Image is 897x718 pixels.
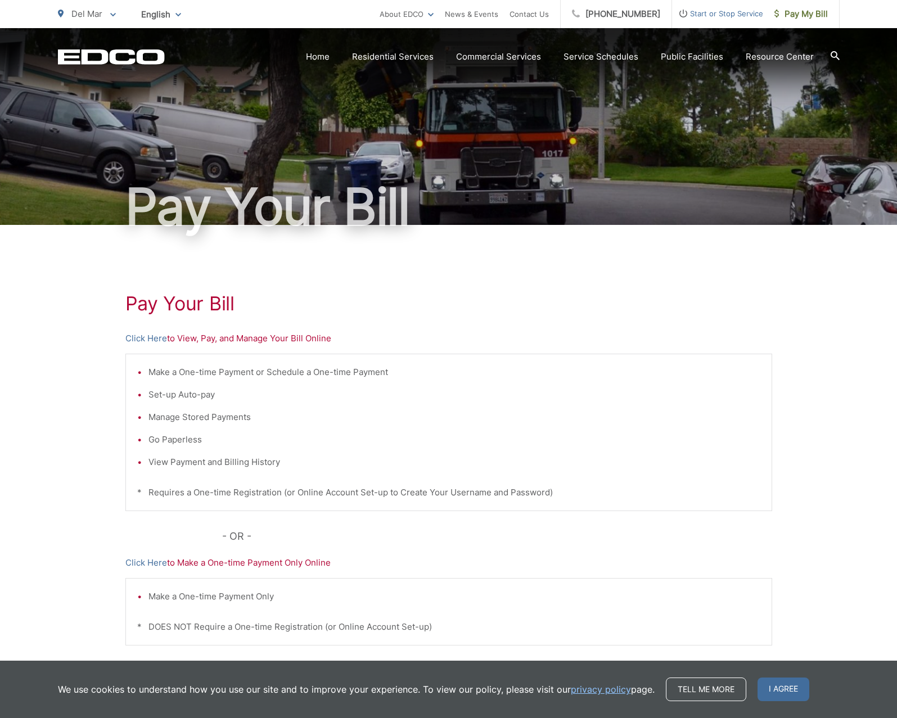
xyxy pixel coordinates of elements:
p: - OR - [222,528,772,545]
a: Public Facilities [661,50,723,64]
span: Pay My Bill [774,7,828,21]
li: Go Paperless [148,433,760,446]
a: Home [306,50,330,64]
a: EDCD logo. Return to the homepage. [58,49,165,65]
li: Set-up Auto-pay [148,388,760,401]
p: to View, Pay, and Manage Your Bill Online [125,332,772,345]
a: Commercial Services [456,50,541,64]
a: Click Here [125,332,167,345]
a: Tell me more [666,678,746,701]
li: Make a One-time Payment or Schedule a One-time Payment [148,365,760,379]
p: to Make a One-time Payment Only Online [125,556,772,570]
h1: Pay Your Bill [125,292,772,315]
a: Residential Services [352,50,434,64]
a: Contact Us [510,7,549,21]
li: View Payment and Billing History [148,455,760,469]
a: Resource Center [746,50,814,64]
span: English [133,4,190,24]
a: Service Schedules [564,50,638,64]
span: Del Mar [71,8,102,19]
a: About EDCO [380,7,434,21]
a: Click Here [125,556,167,570]
span: I agree [758,678,809,701]
a: privacy policy [571,683,631,696]
p: * Requires a One-time Registration (or Online Account Set-up to Create Your Username and Password) [137,486,760,499]
p: * DOES NOT Require a One-time Registration (or Online Account Set-up) [137,620,760,634]
h1: Pay Your Bill [58,179,840,235]
li: Manage Stored Payments [148,410,760,424]
li: Make a One-time Payment Only [148,590,760,603]
a: News & Events [445,7,498,21]
p: We use cookies to understand how you use our site and to improve your experience. To view our pol... [58,683,655,696]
